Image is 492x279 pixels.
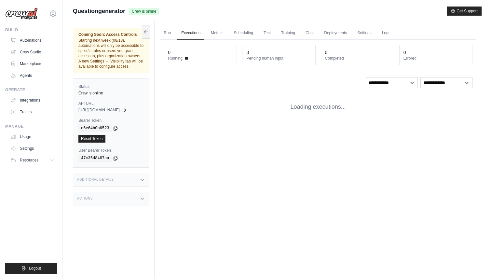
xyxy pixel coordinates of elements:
code: e6e64b0b6523 [78,124,112,132]
div: 0 [246,49,249,56]
div: Crew is online [78,91,143,96]
a: Chat [302,26,318,40]
div: 0 [403,49,406,56]
dt: Completed [325,56,390,61]
a: Deployments [320,26,351,40]
label: Status [78,84,143,89]
div: Operate [5,87,57,92]
a: Integrations [8,95,57,105]
span: Questiongenerator [73,7,125,16]
div: 0 [168,49,171,56]
span: Crew is online [129,8,159,15]
span: [URL][DOMAIN_NAME] [78,107,120,113]
img: Logo [5,7,38,20]
div: Manage [5,124,57,129]
a: Run [160,26,175,40]
a: Settings [8,143,57,154]
a: Scheduling [230,26,257,40]
a: Training [277,26,299,40]
dt: Pending human input [246,56,311,61]
button: Logout [5,263,57,274]
dt: Errored [403,56,468,61]
a: Reset Token [78,135,105,143]
span: Logout [29,266,41,271]
span: Running [168,56,183,61]
a: Marketplace [8,59,57,69]
a: Logs [378,26,394,40]
a: Metrics [207,26,227,40]
span: Starting next week (08/18), automations will only be accessible to specific roles or users you gr... [78,38,143,69]
a: Usage [8,132,57,142]
a: Traces [8,107,57,117]
a: Agents [8,70,57,81]
span: Resources [20,158,38,163]
div: Loading executions... [160,92,476,122]
a: Test [260,26,275,40]
a: Settings [353,26,375,40]
button: Resources [8,155,57,165]
label: API URL [78,101,143,106]
a: Automations [8,35,57,46]
h3: Additional Details [77,178,114,182]
h3: Actions [77,197,93,201]
a: Executions [177,26,204,40]
span: Coming Soon: Access Controls [78,32,143,37]
div: Build [5,27,57,33]
code: 47c35d8467ca [78,154,112,162]
a: Crew Studio [8,47,57,57]
div: 0 [325,49,328,56]
button: Get Support [447,7,482,16]
label: User Bearer Token [78,148,143,153]
label: Bearer Token [78,118,143,123]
